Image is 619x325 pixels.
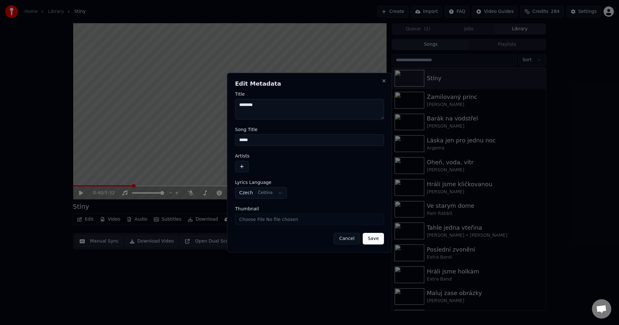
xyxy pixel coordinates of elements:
h2: Edit Metadata [235,81,384,87]
span: Thumbnail [235,206,259,211]
label: Song Title [235,127,384,132]
label: Title [235,92,384,96]
label: Artists [235,154,384,158]
button: Cancel [334,233,360,244]
span: Lyrics Language [235,180,271,185]
button: Save [363,233,384,244]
